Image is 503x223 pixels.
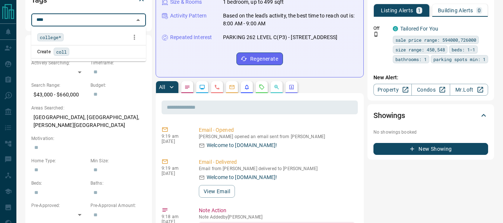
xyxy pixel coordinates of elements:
[199,185,235,198] button: View Email
[433,55,486,63] span: parking spots min: 1
[162,214,188,219] p: 9:18 am
[438,8,473,13] p: Building Alerts
[373,106,488,124] div: Showings
[199,158,355,166] p: Email - Delivered
[31,111,146,131] p: [GEOGRAPHIC_DATA], [GEOGRAPHIC_DATA], [PERSON_NAME][GEOGRAPHIC_DATA]
[199,207,355,214] p: Note Action
[373,109,405,121] h2: Showings
[373,129,488,136] p: No showings booked
[395,36,476,44] span: sale price range: 594000,726000
[274,84,280,90] svg: Opportunities
[31,105,146,111] p: Areas Searched:
[90,202,146,209] p: Pre-Approval Amount:
[31,157,87,164] p: Home Type:
[199,166,355,171] p: Email from [PERSON_NAME] delivered to [PERSON_NAME]
[373,25,388,32] p: Off
[31,202,87,209] p: Pre-Approved:
[381,8,413,13] p: Listing Alerts
[452,46,475,53] span: beds: 1-1
[259,84,265,90] svg: Requests
[393,26,398,31] div: condos.ca
[162,166,188,171] p: 9:19 am
[411,84,450,96] a: Condos
[31,180,87,187] p: Beds:
[373,84,412,96] a: Property
[373,143,488,155] button: New Showing
[90,60,146,66] p: Timeframe:
[40,34,61,41] span: college*
[170,34,212,41] p: Repeated Interest
[199,134,355,139] p: [PERSON_NAME] opened an email sent from [PERSON_NAME]
[90,82,146,89] p: Budget:
[207,141,277,149] p: Welcome to [DOMAIN_NAME]!
[90,157,146,164] p: Min Size:
[133,15,143,25] button: Close
[31,82,87,89] p: Search Range:
[223,34,338,41] p: PARKING 262 LEVEL C(P3) - [STREET_ADDRESS]
[395,55,427,63] span: bathrooms: 1
[395,46,445,53] span: size range: 450,548
[244,84,250,90] svg: Listing Alerts
[199,126,355,134] p: Email - Opened
[289,84,295,90] svg: Agent Actions
[214,84,220,90] svg: Calls
[159,85,165,90] p: All
[400,26,438,32] a: Tailored For You
[37,48,51,55] p: Create
[418,8,421,13] p: 1
[162,171,188,176] p: [DATE]
[90,180,146,187] p: Baths:
[478,8,481,13] p: 0
[56,48,67,55] span: coll
[207,173,277,181] p: Welcome to [DOMAIN_NAME]!
[162,139,188,144] p: [DATE]
[450,84,488,96] a: Mr.Loft
[373,74,488,82] p: New Alert:
[31,60,87,66] p: Actively Searching:
[31,89,87,101] p: $43,000 - $660,000
[236,52,283,65] button: Regenerate
[170,12,207,20] p: Activity Pattern
[229,84,235,90] svg: Emails
[162,134,188,139] p: 9:19 am
[199,214,355,220] p: Note Added by [PERSON_NAME]
[223,12,357,28] p: Based on the lead's activity, the best time to reach out is: 8:00 AM - 9:00 AM
[184,84,190,90] svg: Notes
[373,32,379,37] svg: Push Notification Only
[31,135,146,142] p: Motivation:
[199,84,205,90] svg: Lead Browsing Activity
